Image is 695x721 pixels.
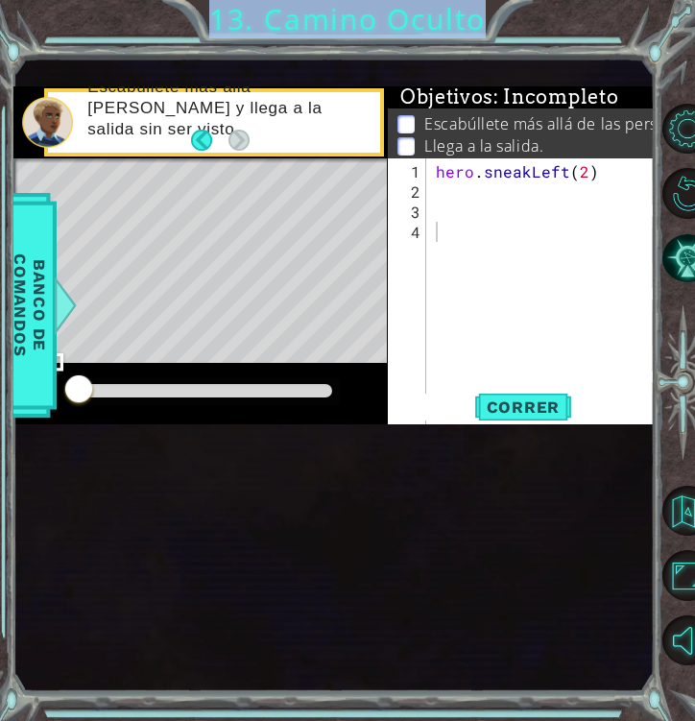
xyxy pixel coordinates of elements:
[392,181,426,202] div: 2
[424,132,543,153] p: Llega a la salida.
[467,397,580,417] span: Correr
[663,478,695,543] a: Volver al Mapa
[5,205,55,404] span: Banco de comandos
[493,82,618,105] span: : Incompleto
[87,77,367,140] p: Escabúllete más allá [PERSON_NAME] y llega a la salida sin ser visto.
[228,130,250,151] button: Next
[392,222,426,242] div: 4
[400,82,619,106] span: Objetivos
[392,161,426,181] div: 1
[392,202,426,222] div: 3
[191,130,228,151] button: Back
[466,394,581,421] button: Shift+Enter: Ejecutar código actual.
